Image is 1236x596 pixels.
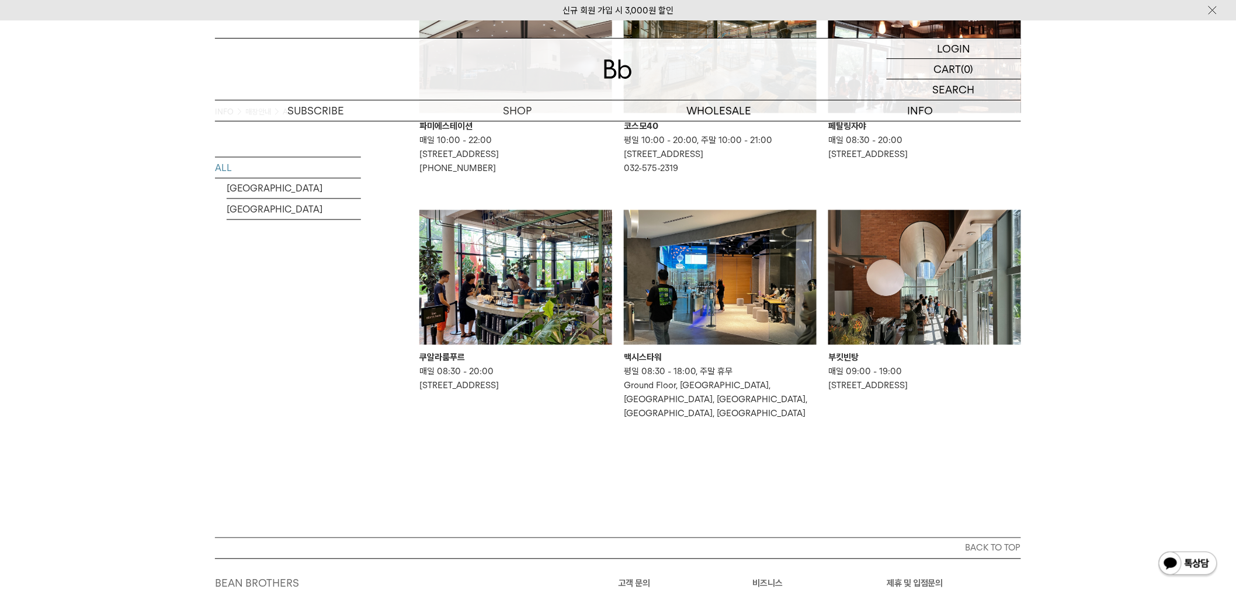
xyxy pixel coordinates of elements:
a: [GEOGRAPHIC_DATA] [227,199,361,219]
p: 평일 08:30 - 18:00, 주말 휴무 Ground Floor, [GEOGRAPHIC_DATA], [GEOGRAPHIC_DATA], [GEOGRAPHIC_DATA], [G... [624,365,817,421]
a: CART (0) [887,59,1021,79]
img: 맥시스타워 [624,210,817,345]
p: 고객 문의 [618,577,752,591]
img: 로고 [604,60,632,79]
p: 매일 08:30 - 20:00 [STREET_ADDRESS] [828,133,1021,161]
p: 제휴 및 입점문의 [887,577,1021,591]
a: ALL [215,158,361,178]
div: 부킷빈탕 [828,351,1021,365]
div: 맥시스타워 [624,351,817,365]
a: [GEOGRAPHIC_DATA] [227,178,361,198]
div: 쿠알라룸푸르 [419,351,612,365]
img: 쿠알라룸푸르 [419,210,612,345]
p: 비즈니스 [752,577,887,591]
p: SEARCH [933,79,975,100]
p: INFO [820,100,1021,121]
p: (0) [961,59,974,79]
p: 평일 10:00 - 20:00, 주말 10:00 - 21:00 [STREET_ADDRESS] 032-575-2319 [624,133,817,175]
p: 매일 09:00 - 19:00 [STREET_ADDRESS] [828,365,1021,393]
div: 코스모40 [624,119,817,133]
a: 맥시스타워 맥시스타워 평일 08:30 - 18:00, 주말 휴무Ground Floor, [GEOGRAPHIC_DATA], [GEOGRAPHIC_DATA], [GEOGRAPHI... [624,210,817,421]
a: SUBSCRIBE [215,100,416,121]
a: 신규 회원 가입 시 3,000원 할인 [563,5,673,16]
p: CART [934,59,961,79]
p: 매일 08:30 - 20:00 [STREET_ADDRESS] [419,365,612,393]
button: BACK TO TOP [215,538,1021,559]
p: LOGIN [938,39,971,58]
a: 쿠알라룸푸르 쿠알라룸푸르 매일 08:30 - 20:00[STREET_ADDRESS] [419,210,612,393]
div: 페탈링자야 [828,119,1021,133]
a: SHOP [416,100,618,121]
a: BEAN BROTHERS [215,577,299,590]
img: 카카오톡 채널 1:1 채팅 버튼 [1158,550,1218,578]
div: 파미에스테이션 [419,119,612,133]
a: LOGIN [887,39,1021,59]
a: 부킷빈탕 부킷빈탕 매일 09:00 - 19:00[STREET_ADDRESS] [828,210,1021,393]
img: 부킷빈탕 [828,210,1021,345]
p: 매일 10:00 - 22:00 [STREET_ADDRESS] [PHONE_NUMBER] [419,133,612,175]
p: WHOLESALE [618,100,820,121]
